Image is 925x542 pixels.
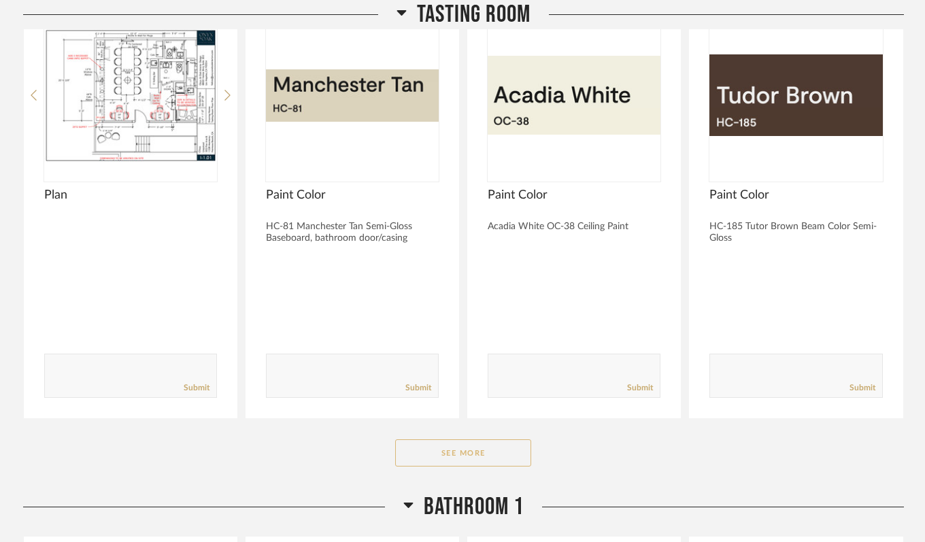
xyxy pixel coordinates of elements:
[488,221,660,233] div: Acadia White OC-38 Ceiling Paint
[424,492,524,522] span: Bathroom 1
[850,382,875,394] a: Submit
[44,10,217,180] img: undefined
[488,10,660,180] img: undefined
[44,188,217,203] span: Plan
[184,382,209,394] a: Submit
[709,221,882,244] div: HC-185 Tutor Brown Beam Color Semi-Gloss
[266,188,439,203] span: Paint Color
[488,188,660,203] span: Paint Color
[395,439,531,467] button: See More
[266,10,439,180] img: undefined
[627,382,653,394] a: Submit
[709,188,882,203] span: Paint Color
[709,10,882,180] img: undefined
[405,382,431,394] a: Submit
[266,221,439,244] div: HC-81 Manchester Tan Semi-Gloss Baseboard, bathroom door/casing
